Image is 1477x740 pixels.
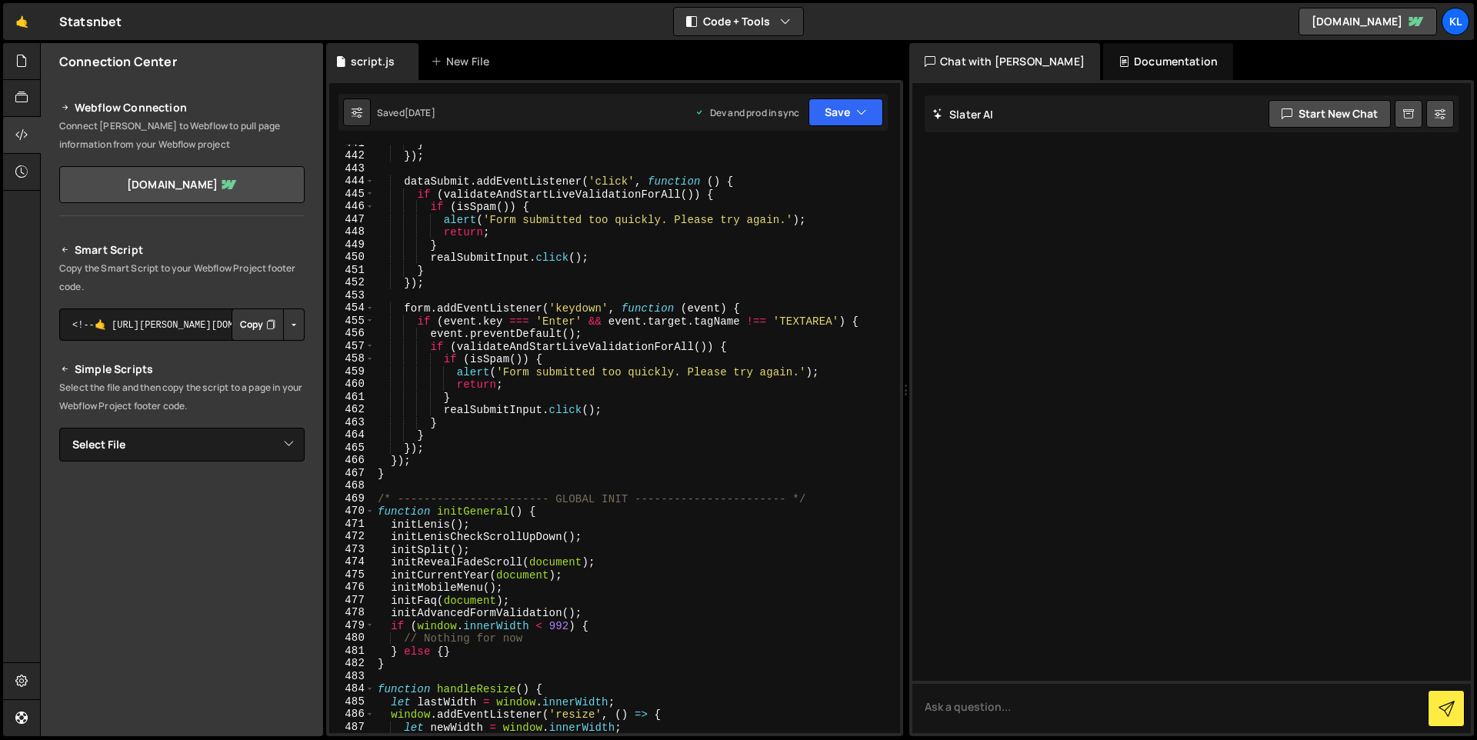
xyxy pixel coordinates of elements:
[405,106,435,119] div: [DATE]
[329,162,375,175] div: 443
[1269,100,1391,128] button: Start new chat
[329,594,375,607] div: 477
[3,3,41,40] a: 🤙
[329,175,375,188] div: 444
[59,487,306,625] iframe: YouTube video player
[329,518,375,531] div: 471
[674,8,803,35] button: Code + Tools
[329,454,375,467] div: 466
[329,708,375,721] div: 486
[431,54,495,69] div: New File
[329,442,375,455] div: 465
[329,302,375,315] div: 454
[59,241,305,259] h2: Smart Script
[695,106,799,119] div: Dev and prod in sync
[59,259,305,296] p: Copy the Smart Script to your Webflow Project footer code.
[329,428,375,442] div: 464
[1299,8,1437,35] a: [DOMAIN_NAME]
[329,657,375,670] div: 482
[329,606,375,619] div: 478
[377,106,435,119] div: Saved
[329,581,375,594] div: 476
[59,308,305,341] textarea: <!--🤙 [URL][PERSON_NAME][DOMAIN_NAME]> <script>document.addEventListener("DOMContentLoaded", func...
[329,352,375,365] div: 458
[329,315,375,328] div: 455
[329,340,375,353] div: 457
[59,53,177,70] h2: Connection Center
[329,276,375,289] div: 452
[329,251,375,264] div: 450
[329,200,375,213] div: 446
[232,308,305,341] div: Button group with nested dropdown
[329,568,375,582] div: 475
[329,149,375,162] div: 442
[329,289,375,302] div: 453
[329,391,375,404] div: 461
[329,505,375,518] div: 470
[329,264,375,277] div: 451
[59,117,305,154] p: Connect [PERSON_NAME] to Webflow to pull page information from your Webflow project
[329,403,375,416] div: 462
[59,12,122,31] div: Statsnbet
[329,645,375,658] div: 481
[329,327,375,340] div: 456
[329,238,375,252] div: 449
[932,107,994,122] h2: Slater AI
[329,721,375,734] div: 487
[329,378,375,391] div: 460
[329,416,375,429] div: 463
[1103,43,1233,80] div: Documentation
[329,188,375,201] div: 445
[59,360,305,378] h2: Simple Scripts
[329,479,375,492] div: 468
[329,365,375,378] div: 459
[909,43,1100,80] div: Chat with [PERSON_NAME]
[1442,8,1469,35] a: Kl
[329,543,375,556] div: 473
[351,54,395,69] div: script.js
[329,225,375,238] div: 448
[329,632,375,645] div: 480
[329,530,375,543] div: 472
[59,98,305,117] h2: Webflow Connection
[232,308,284,341] button: Copy
[329,467,375,480] div: 467
[329,492,375,505] div: 469
[329,670,375,683] div: 483
[329,555,375,568] div: 474
[59,378,305,415] p: Select the file and then copy the script to a page in your Webflow Project footer code.
[329,682,375,695] div: 484
[59,166,305,203] a: [DOMAIN_NAME]
[329,619,375,632] div: 479
[809,98,883,126] button: Save
[329,695,375,708] div: 485
[329,213,375,226] div: 447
